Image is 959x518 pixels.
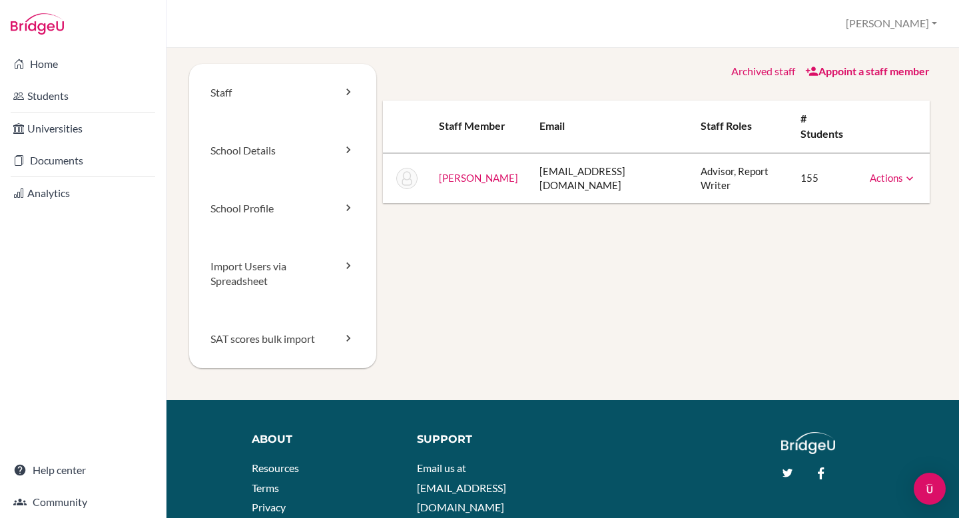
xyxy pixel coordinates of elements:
[529,101,691,153] th: Email
[529,153,691,204] td: [EMAIL_ADDRESS][DOMAIN_NAME]
[252,461,299,474] a: Resources
[11,13,64,35] img: Bridge-U
[3,83,163,109] a: Students
[189,238,376,311] a: Import Users via Spreadsheet
[189,122,376,180] a: School Details
[439,172,518,184] a: [PERSON_NAME]
[790,153,859,204] td: 155
[3,147,163,174] a: Documents
[805,65,930,77] a: Appoint a staff member
[428,101,529,153] th: Staff member
[396,168,418,189] img: Sariaya Charles
[870,172,916,184] a: Actions
[417,461,506,513] a: Email us at [EMAIL_ADDRESS][DOMAIN_NAME]
[914,473,946,505] div: Open Intercom Messenger
[252,481,279,494] a: Terms
[840,11,943,36] button: [PERSON_NAME]
[3,180,163,206] a: Analytics
[3,489,163,515] a: Community
[252,432,398,447] div: About
[3,115,163,142] a: Universities
[690,153,790,204] td: Advisor, Report Writer
[189,64,376,122] a: Staff
[690,101,790,153] th: Staff roles
[3,457,163,483] a: Help center
[189,180,376,238] a: School Profile
[3,51,163,77] a: Home
[790,101,859,153] th: # students
[731,65,795,77] a: Archived staff
[189,310,376,368] a: SAT scores bulk import
[252,501,286,513] a: Privacy
[417,432,553,447] div: Support
[781,432,835,454] img: logo_white@2x-f4f0deed5e89b7ecb1c2cc34c3e3d731f90f0f143d5ea2071677605dd97b5244.png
